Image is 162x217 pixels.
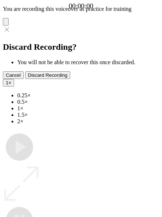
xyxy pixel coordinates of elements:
button: 1× [3,79,14,87]
li: 0.5× [17,99,159,105]
li: You will not be able to recover this once discarded. [17,59,159,66]
h2: Discard Recording? [3,42,159,52]
li: 1× [17,105,159,112]
p: You are recording this voiceover as practice for training [3,6,159,12]
button: Discard Recording [25,71,71,79]
button: Cancel [3,71,24,79]
span: 1 [6,80,8,85]
li: 2× [17,118,159,125]
li: 0.25× [17,92,159,99]
a: 00:00:00 [69,2,93,10]
li: 1.5× [17,112,159,118]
